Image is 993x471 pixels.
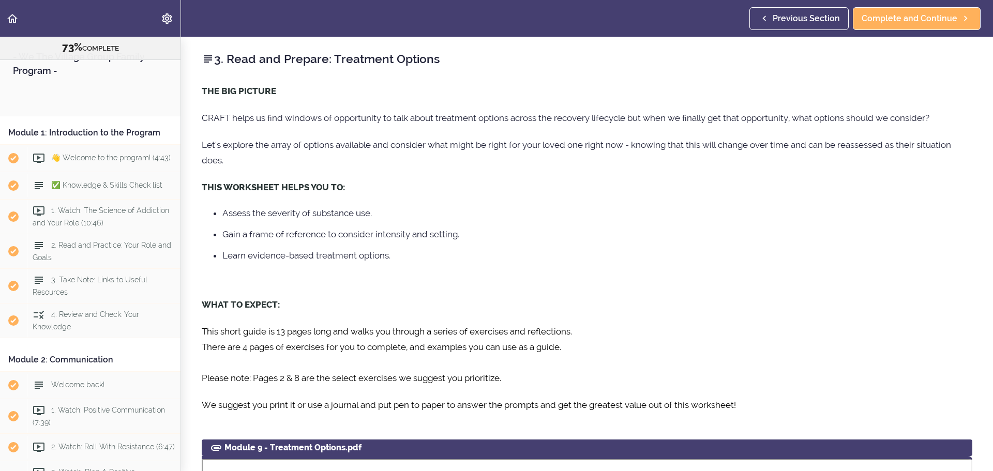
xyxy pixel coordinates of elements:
li: Assess the severity of substance use. [222,206,972,220]
strong: THIS WORKSHEET HELPS YOU TO: [202,182,345,192]
span: Welcome back! [51,381,104,389]
div: COMPLETE [13,41,168,54]
span: Complete and Continue [862,12,957,25]
strong: THE BIG PICTURE [202,86,276,96]
svg: Settings Menu [161,12,173,25]
span: 73% [62,41,82,53]
span: 3. Take Note: Links to Useful Resources [33,276,147,296]
span: 1. Watch: Positive Communication (7:39) [33,406,165,426]
svg: Back to course curriculum [6,12,19,25]
span: ✅ Knowledge & Skills Check list [51,181,162,189]
strong: WHAT TO EXPECT: [202,299,280,310]
li: Gain a frame of reference to consider intensity and setting. [222,227,972,241]
span: Previous Section [773,12,840,25]
span: 👋 Welcome to the program! (4:43) [51,154,171,162]
span: We suggest you print it or use a journal and put pen to paper to answer the prompts and get the g... [202,400,736,410]
a: Complete and Continue [853,7,981,30]
h2: 3. Read and Prepare: Treatment Options [202,50,972,68]
span: 2. Read and Practice: Your Role and Goals [33,241,171,261]
span: 4. Review and Check: Your Knowledge [33,310,139,330]
span: This short guide is 13 pages long and walks you through a series of exercises and reflections. Th... [202,326,572,383]
div: Module 9 - Treatment Options.pdf [202,439,972,456]
p: CRAFT helps us find windows of opportunity to talk about treatment options across the recovery li... [202,110,972,126]
p: Let's explore the array of options available and consider what might be right for your loved one ... [202,137,972,168]
span: 2. Watch: Roll With Resistance (6:47) [51,443,175,451]
li: Learn evidence-based treatment options. [222,249,972,262]
a: Previous Section [749,7,849,30]
span: 1. Watch: The Science of Addiction and Your Role (10:46) [33,206,169,226]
